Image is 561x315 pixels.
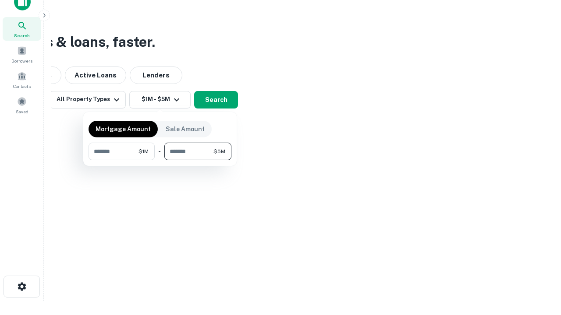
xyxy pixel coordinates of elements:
[96,124,151,134] p: Mortgage Amount
[158,143,161,160] div: -
[138,147,149,155] span: $1M
[166,124,205,134] p: Sale Amount
[517,245,561,287] iframe: Chat Widget
[213,147,225,155] span: $5M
